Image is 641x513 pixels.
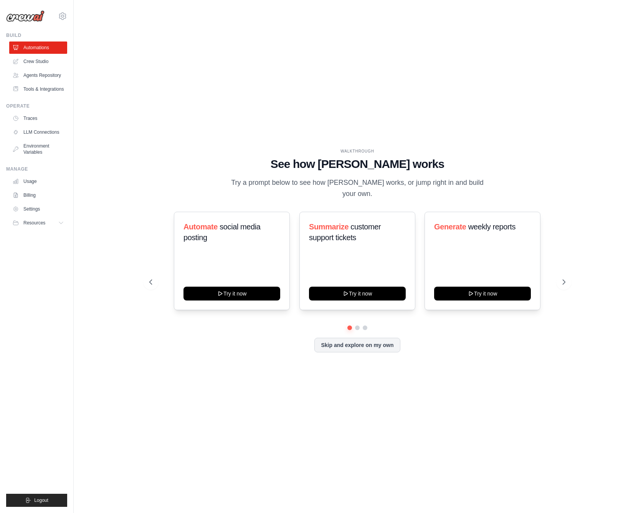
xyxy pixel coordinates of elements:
a: LLM Connections [9,126,67,138]
a: Traces [9,112,67,125]
div: Build [6,32,67,38]
button: Resources [9,217,67,229]
a: Crew Studio [9,55,67,68]
span: weekly reports [468,222,515,231]
span: Summarize [309,222,349,231]
button: Try it now [434,287,531,300]
p: Try a prompt below to see how [PERSON_NAME] works, or jump right in and build your own. [228,177,486,200]
span: Generate [434,222,466,231]
div: Operate [6,103,67,109]
span: customer support tickets [309,222,381,242]
a: Environment Variables [9,140,67,158]
button: Skip and explore on my own [314,338,400,352]
div: WALKTHROUGH [149,148,565,154]
a: Agents Repository [9,69,67,81]
button: Try it now [183,287,280,300]
span: Automate [183,222,218,231]
span: social media posting [183,222,261,242]
h1: See how [PERSON_NAME] works [149,157,565,171]
button: Logout [6,494,67,507]
a: Settings [9,203,67,215]
a: Usage [9,175,67,188]
button: Try it now [309,287,406,300]
a: Billing [9,189,67,201]
a: Tools & Integrations [9,83,67,95]
div: Manage [6,166,67,172]
span: Resources [23,220,45,226]
span: Logout [34,497,48,503]
a: Automations [9,42,67,54]
img: Logo [6,10,45,22]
